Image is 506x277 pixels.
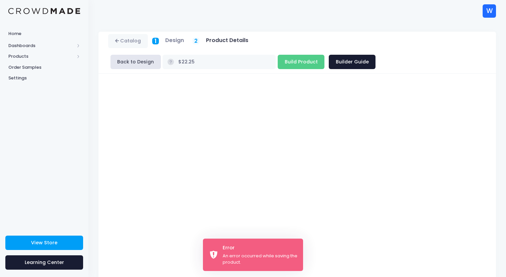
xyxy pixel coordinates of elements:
[5,255,83,270] a: Learning Center
[278,55,324,69] input: Build Product
[223,253,298,266] div: An error occurred while saving the product.
[223,244,298,251] div: Error
[25,259,64,266] span: Learning Center
[108,34,148,48] a: Catalog
[8,8,80,14] img: Logo
[329,55,375,69] a: Builder Guide
[194,37,198,45] span: 2
[8,42,74,49] span: Dashboards
[165,37,184,44] h5: Design
[155,37,157,45] span: 1
[110,55,161,69] button: Back to Design
[5,236,83,250] a: View Store
[8,75,80,81] span: Settings
[8,53,74,60] span: Products
[8,30,80,37] span: Home
[206,37,248,44] h5: Product Details
[8,64,80,71] span: Order Samples
[31,239,57,246] span: View Store
[483,4,496,18] div: W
